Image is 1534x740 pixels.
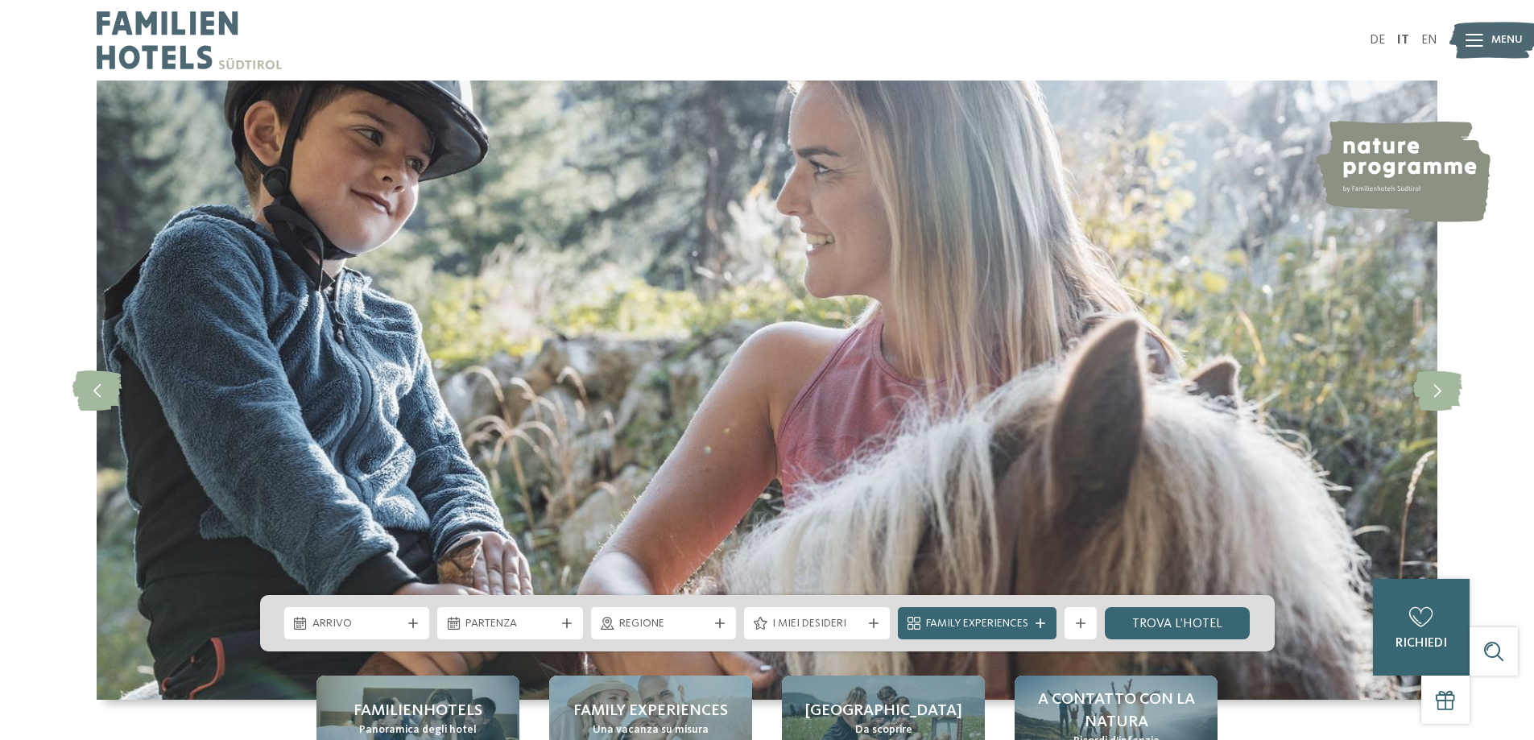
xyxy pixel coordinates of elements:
img: nature programme by Familienhotels Südtirol [1313,121,1491,222]
span: Family Experiences [926,616,1028,632]
span: Da scoprire [855,722,912,738]
span: Partenza [465,616,555,632]
span: Familienhotels [354,700,482,722]
a: richiedi [1373,579,1470,676]
a: trova l’hotel [1105,607,1251,639]
span: Arrivo [312,616,402,632]
a: EN [1421,34,1437,47]
span: Panoramica degli hotel [359,722,477,738]
span: Una vacanza su misura [593,722,709,738]
a: DE [1370,34,1385,47]
img: Family hotel Alto Adige: the happy family places! [97,81,1437,700]
a: IT [1397,34,1409,47]
span: [GEOGRAPHIC_DATA] [805,700,962,722]
span: richiedi [1395,637,1447,650]
span: A contatto con la natura [1031,688,1201,734]
span: Family experiences [573,700,728,722]
span: Regione [619,616,709,632]
span: I miei desideri [772,616,862,632]
span: Menu [1491,32,1523,48]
